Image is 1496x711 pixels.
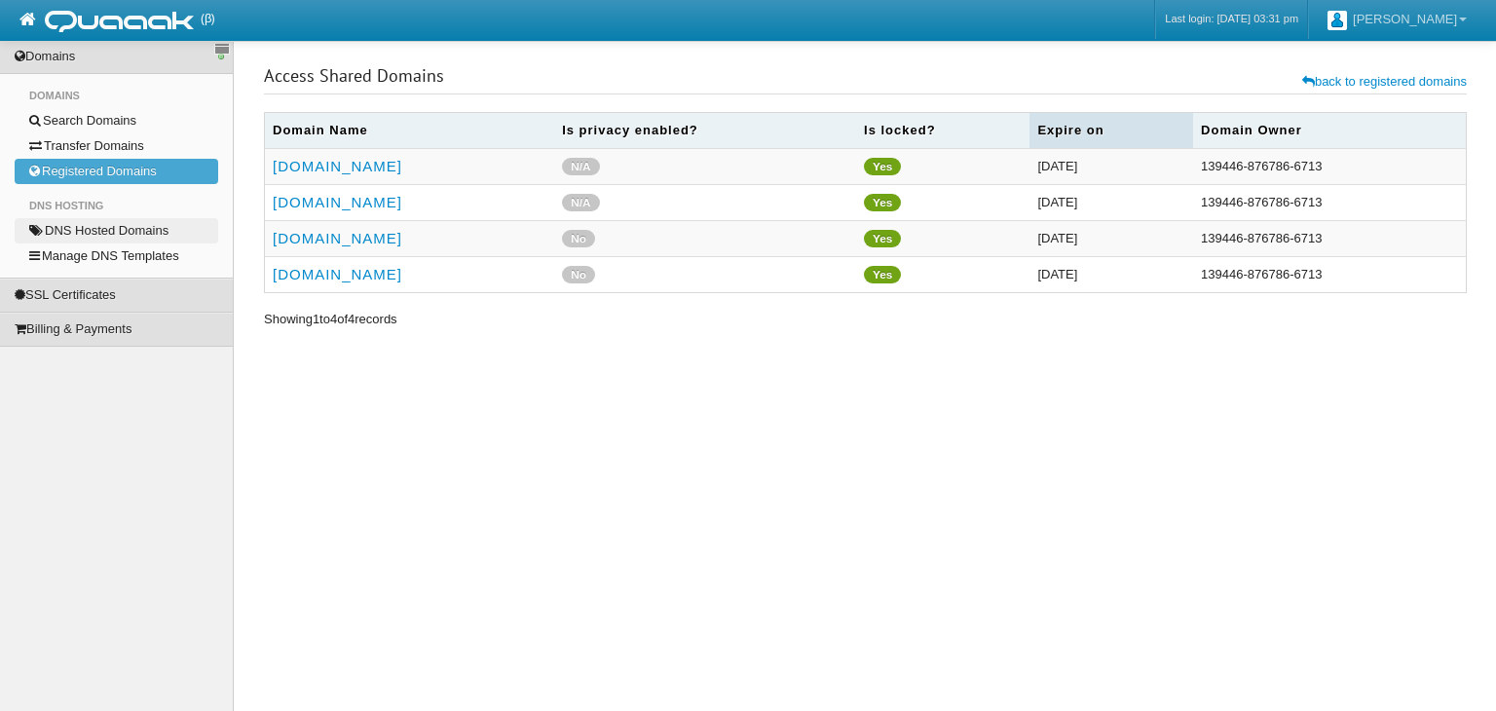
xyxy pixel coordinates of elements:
[264,303,645,328] div: Showing to of records
[1029,149,1193,185] td: [DATE]
[864,158,901,175] span: Yes
[273,123,368,137] a: Domain Name
[1201,123,1302,137] a: Domain Owner
[214,44,230,57] a: Sidebar switch
[864,230,901,247] span: Yes
[15,159,218,184] a: Registered Domains
[1037,123,1103,137] a: Expire on
[15,108,218,133] a: Search Domains
[864,266,901,283] span: Yes
[313,312,319,326] span: 1
[273,266,402,282] a: [DOMAIN_NAME]
[562,158,599,175] span: N/A
[348,312,355,326] span: 4
[1029,185,1193,221] td: [DATE]
[1165,9,1298,28] a: Last login: [DATE] 03:31 pm
[1029,257,1193,293] td: [DATE]
[1201,267,1322,281] span: 139446-876786-6713
[201,1,215,36] span: (β)
[1029,221,1193,257] td: [DATE]
[273,230,402,246] a: [DOMAIN_NAME]
[562,194,599,211] span: N/A
[1201,231,1322,245] span: 139446-876786-6713
[562,266,595,283] span: No
[15,133,218,159] a: Transfer Domains
[264,62,1467,94] h3: Access Shared Domains
[1201,195,1322,209] span: 139446-876786-6713
[864,123,936,137] a: Is locked?
[273,194,402,210] a: [DOMAIN_NAME]
[15,193,218,218] li: DNS Hosting
[1302,74,1467,89] a: back to registered domains
[562,123,698,137] a: Is privacy enabled?
[15,243,218,269] a: Manage DNS Templates
[15,218,218,243] a: DNS Hosted Domains
[562,230,595,247] span: No
[15,83,218,108] li: Domains
[273,158,402,174] a: [DOMAIN_NAME]
[864,194,901,211] span: Yes
[1201,159,1322,173] span: 139446-876786-6713
[330,312,337,326] span: 4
